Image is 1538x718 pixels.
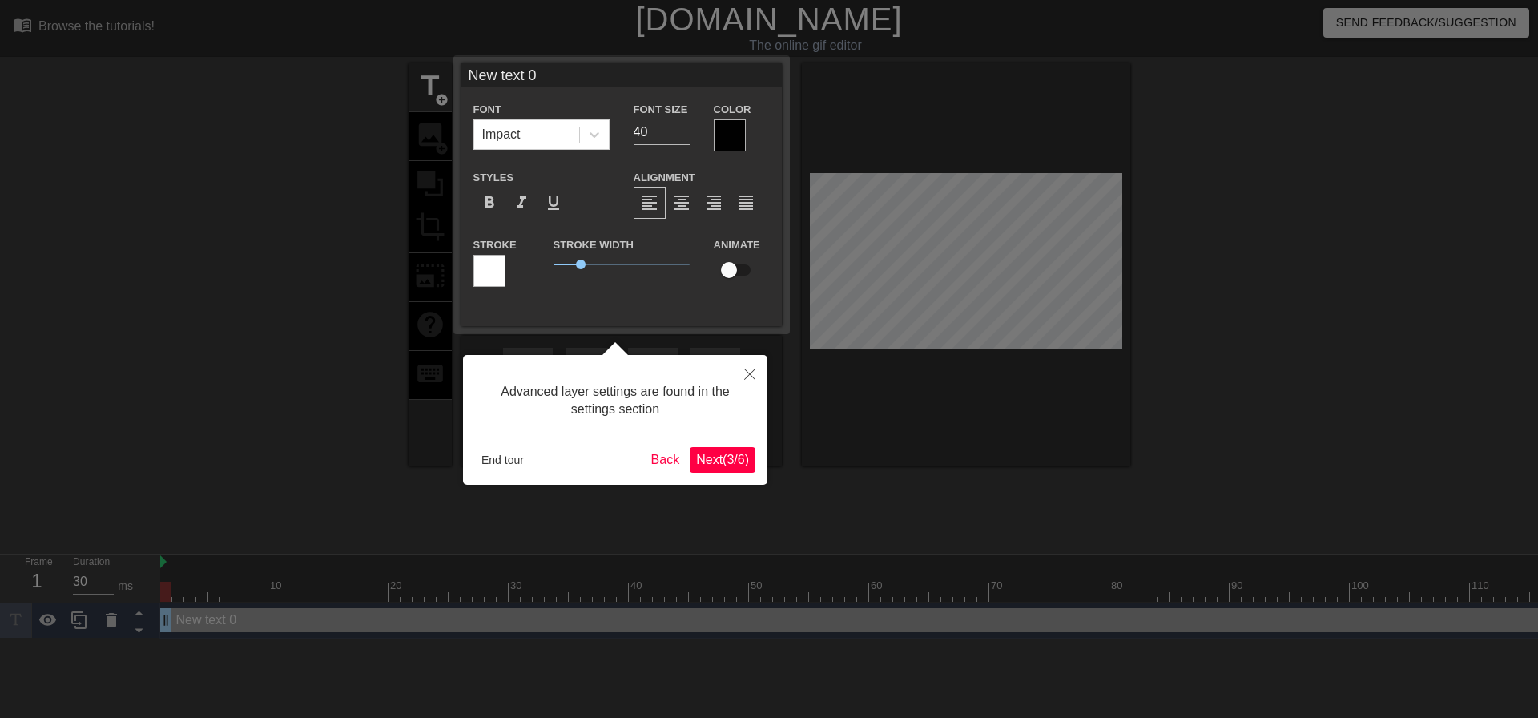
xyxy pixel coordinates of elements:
div: Advanced layer settings are found in the settings section [475,367,755,435]
button: Close [732,355,767,392]
button: Next [690,447,755,473]
button: End tour [475,448,530,472]
button: Back [645,447,686,473]
span: Next ( 3 / 6 ) [696,453,749,466]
